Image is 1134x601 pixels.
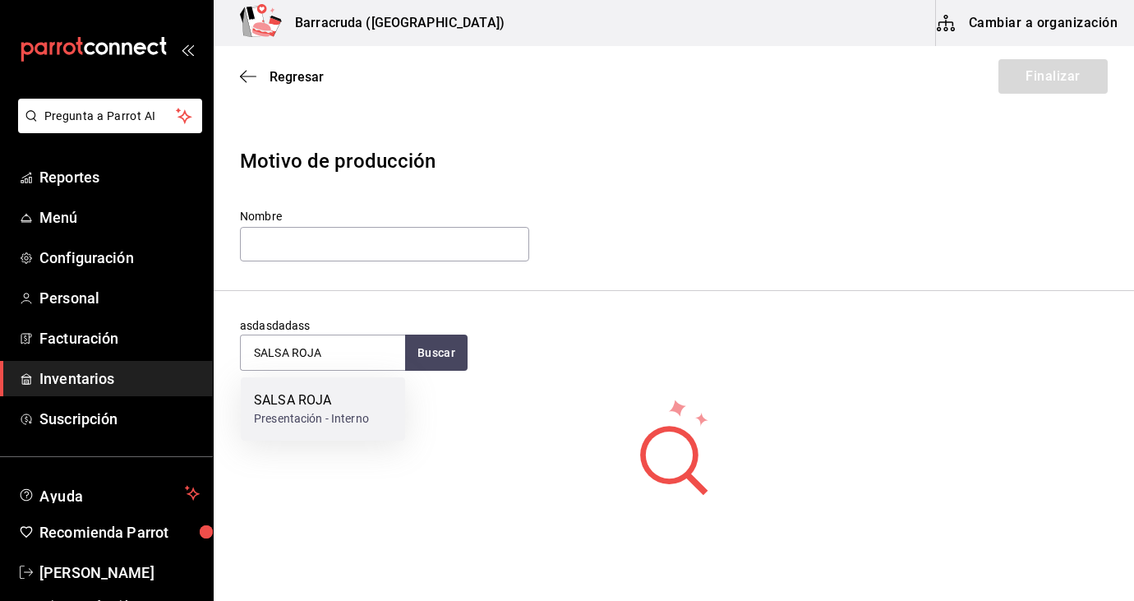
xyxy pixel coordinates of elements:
span: Ayuda [39,483,178,503]
div: asdasdadass [240,317,468,371]
button: Regresar [240,69,324,85]
div: SALSA ROJA [254,391,369,410]
span: Reportes [39,166,200,188]
span: Suscripción [39,408,200,430]
div: Motivo de producción [240,146,1108,176]
label: Nombre [240,210,529,222]
button: Pregunta a Parrot AI [18,99,202,133]
input: Buscar insumo [241,335,405,370]
button: open_drawer_menu [181,43,194,56]
span: Pregunta a Parrot AI [44,108,177,125]
span: Configuración [39,247,200,269]
span: Personal [39,287,200,309]
span: Recomienda Parrot [39,521,200,543]
span: [PERSON_NAME] [39,562,200,584]
span: Facturación [39,327,200,349]
span: Regresar [270,69,324,85]
button: Buscar [405,335,468,371]
div: Presentación - Interno [254,410,369,428]
span: Inventarios [39,368,200,390]
h3: Barracruda ([GEOGRAPHIC_DATA]) [282,13,505,33]
a: Pregunta a Parrot AI [12,119,202,136]
span: Menú [39,206,200,229]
